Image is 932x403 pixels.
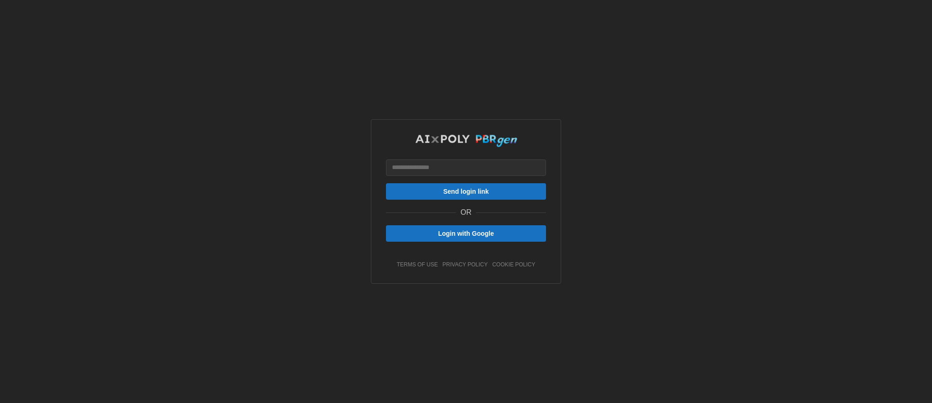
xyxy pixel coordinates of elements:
[438,226,494,241] span: Login with Google
[443,261,488,269] a: privacy policy
[415,134,518,148] img: AIxPoly PBRgen
[461,207,471,218] p: OR
[386,225,546,242] button: Login with Google
[443,184,489,199] span: Send login link
[492,261,535,269] a: cookie policy
[386,183,546,200] button: Send login link
[397,261,438,269] a: terms of use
